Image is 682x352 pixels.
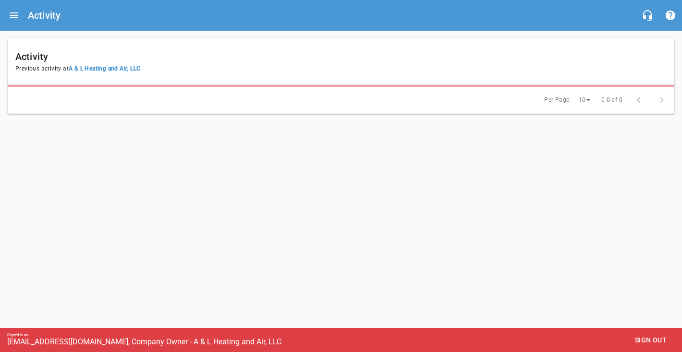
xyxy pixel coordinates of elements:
[636,4,659,27] button: Live Chat
[2,4,25,27] button: Open drawer
[544,95,571,105] span: Per Page:
[659,4,682,27] button: Support Portal
[7,337,682,346] div: [EMAIL_ADDRESS][DOMAIN_NAME], Company Owner - A & L Heating and Air, LLC
[575,94,594,106] div: 10
[601,95,622,105] span: 0-0 of 0
[69,65,140,72] span: A & L Heating and Air, LLC
[627,331,675,349] button: Sign out
[631,334,671,346] span: Sign out
[15,49,667,64] h6: Activity
[7,333,682,337] div: Signed in as
[28,8,61,23] h6: Activity
[15,64,667,74] span: Previous activity at .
